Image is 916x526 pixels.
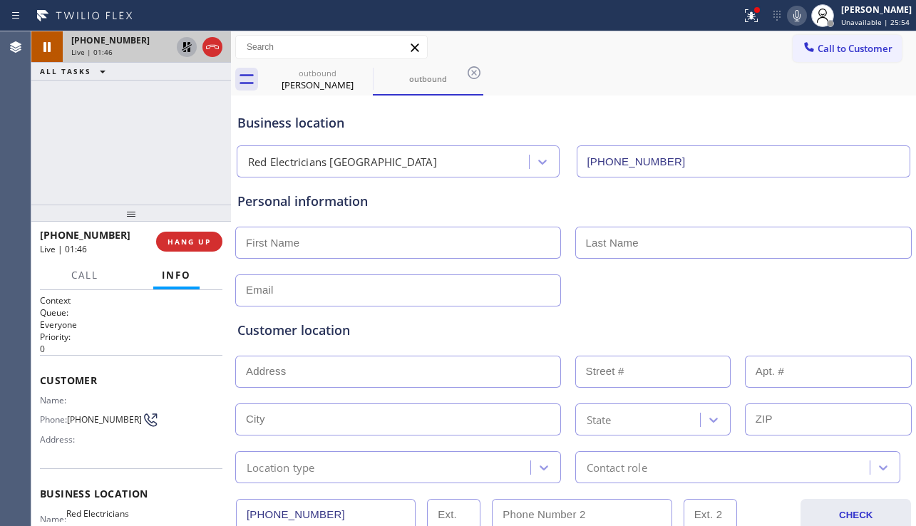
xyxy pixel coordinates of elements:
p: 0 [40,343,222,355]
input: Phone Number [577,145,911,177]
div: outbound [374,73,482,84]
button: Call [63,262,107,289]
span: Call to Customer [818,42,892,55]
span: HANG UP [168,237,211,247]
button: Mute [787,6,807,26]
div: outbound [264,68,371,78]
h2: Priority: [40,331,222,343]
span: Live | 01:46 [71,47,113,57]
button: HANG UP [156,232,222,252]
input: First Name [235,227,561,259]
h1: Context [40,294,222,306]
span: [PHONE_NUMBER] [40,228,130,242]
span: Info [162,269,191,282]
div: [PERSON_NAME] [264,78,371,91]
div: Personal information [237,192,910,211]
input: Search [236,36,427,58]
div: State [587,411,612,428]
div: Business location [237,113,910,133]
input: Address [235,356,561,388]
span: Call [71,269,98,282]
input: Street # [575,356,731,388]
button: ALL TASKS [31,63,120,80]
input: City [235,403,561,435]
input: Email [235,274,561,306]
input: ZIP [745,403,912,435]
span: Address: [40,434,78,445]
div: Customer location [237,321,910,340]
div: Contact role [587,459,647,475]
span: Business location [40,487,222,500]
button: Unhold Customer [177,37,197,57]
span: Phone: [40,414,67,425]
span: Name: [40,395,78,406]
span: ALL TASKS [40,66,91,76]
p: Everyone [40,319,222,331]
span: Name: [40,514,66,525]
span: Live | 01:46 [40,243,87,255]
span: Unavailable | 25:54 [841,17,910,27]
div: Tony Mendieta [264,63,371,96]
div: [PERSON_NAME] [841,4,912,16]
span: Customer [40,373,222,387]
button: Hang up [202,37,222,57]
input: Apt. # [745,356,912,388]
button: Call to Customer [793,35,902,62]
div: Red Electricians [GEOGRAPHIC_DATA] [248,154,437,170]
span: [PHONE_NUMBER] [67,414,142,425]
button: Info [153,262,200,289]
div: Location type [247,459,315,475]
input: Last Name [575,227,912,259]
h2: Queue: [40,306,222,319]
span: [PHONE_NUMBER] [71,34,150,46]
